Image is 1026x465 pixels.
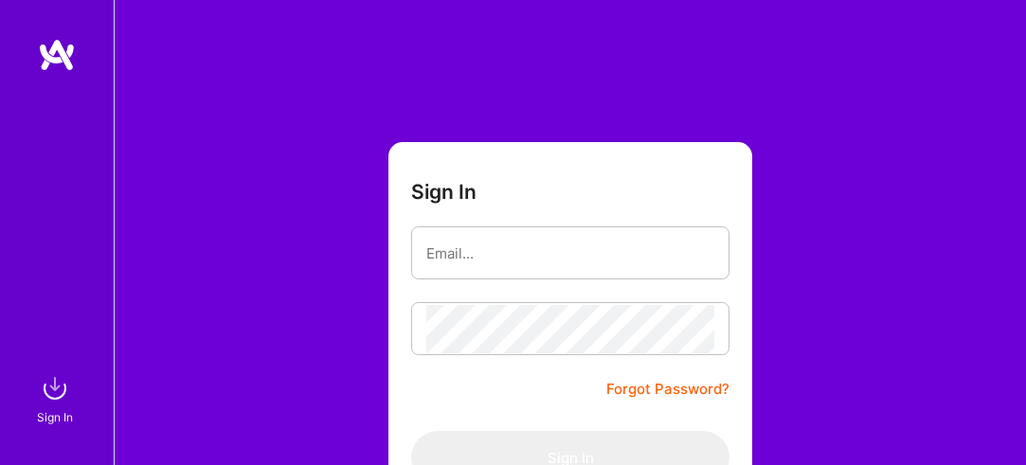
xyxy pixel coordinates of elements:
[426,229,714,277] input: Email...
[37,407,73,427] div: Sign In
[36,369,74,407] img: sign in
[40,369,74,427] a: sign inSign In
[411,180,477,204] h3: Sign In
[38,38,76,72] img: logo
[606,378,729,401] a: Forgot Password?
